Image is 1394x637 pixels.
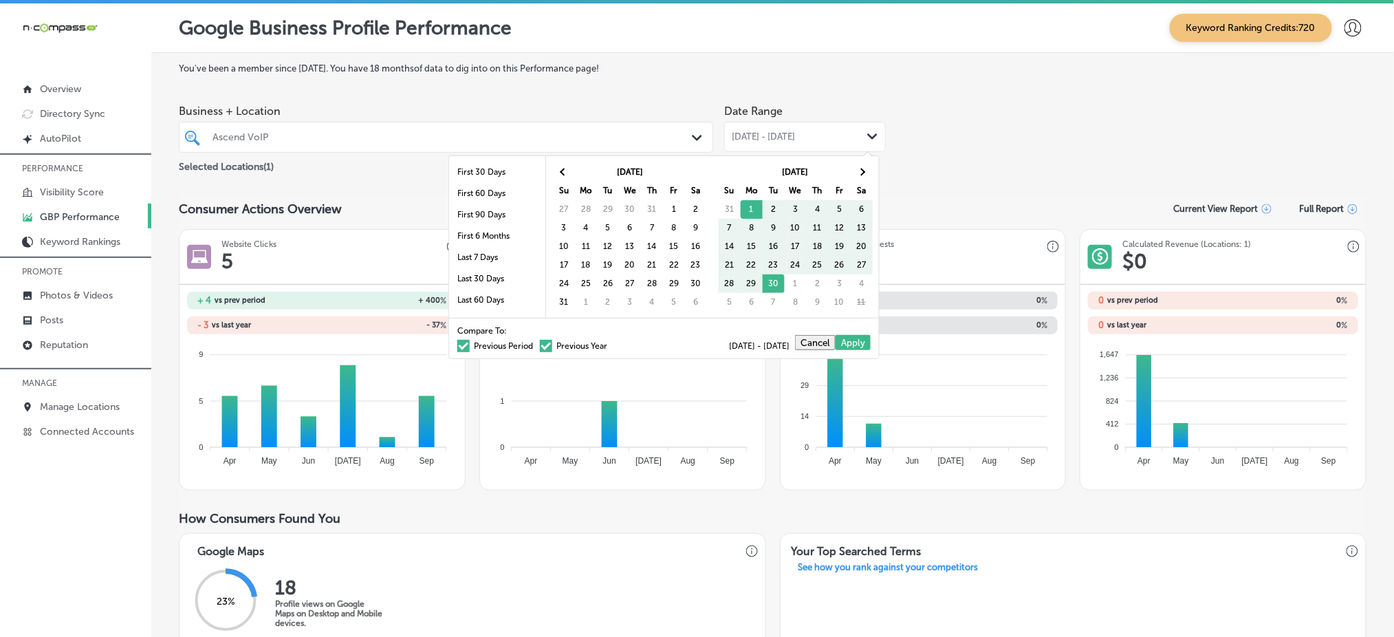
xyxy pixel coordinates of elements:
td: 2 [763,200,785,219]
td: 17 [785,237,807,256]
td: 19 [829,237,851,256]
td: 18 [575,256,597,274]
span: % [441,296,447,305]
p: Google Business Profile Performance [179,17,512,39]
td: 9 [763,219,785,237]
td: 4 [641,293,663,312]
td: 21 [641,256,663,274]
td: 1 [741,200,763,219]
td: 27 [619,274,641,293]
p: Connected Accounts [40,426,134,438]
span: vs prev period [215,296,265,304]
td: 26 [597,274,619,293]
td: 6 [619,219,641,237]
td: 28 [719,274,741,293]
tspan: Apr [525,456,538,466]
td: 9 [807,293,829,312]
h2: - 37 [322,321,446,330]
td: 8 [785,293,807,312]
td: 16 [763,237,785,256]
h3: Your Top Searched Terms [781,534,933,562]
td: 22 [741,256,763,274]
tspan: [DATE] [335,456,361,466]
tspan: 5 [199,397,203,405]
button: Cancel [795,335,836,350]
span: Full Report [1300,204,1344,214]
label: You've been a member since [DATE] . You have 18 months of data to dig into on this Performance page! [179,63,1366,74]
td: 16 [685,237,707,256]
span: % [1342,321,1348,330]
td: 3 [785,200,807,219]
tspan: Jun [906,456,919,466]
p: GBP Performance [40,211,120,223]
td: 30 [763,274,785,293]
td: 3 [829,274,851,293]
tspan: Sep [1021,456,1036,466]
td: 24 [553,274,575,293]
tspan: 9 [199,350,203,358]
td: 4 [575,219,597,237]
td: 12 [597,237,619,256]
th: Tu [597,182,619,200]
td: 7 [719,219,741,237]
td: 7 [763,293,785,312]
td: 29 [597,200,619,219]
img: 660ab0bf-5cc7-4cb8-ba1c-48b5ae0f18e60NCTV_CLogo_TV_Black_-500x88.png [22,21,98,34]
span: vs prev period [1107,296,1158,304]
li: First 90 Days [449,204,545,226]
h2: 0 [1098,320,1104,330]
h2: 0 [923,321,1047,330]
li: First 6 Months [449,226,545,247]
tspan: 1 [500,397,504,405]
span: % [441,321,447,330]
th: Sa [851,182,873,200]
p: Visibility Score [40,186,104,198]
h2: 0 [923,296,1047,305]
th: [DATE] [741,163,851,182]
th: Th [807,182,829,200]
tspan: Apr [1138,456,1151,466]
span: How Consumers Found You [179,511,340,526]
tspan: Apr [224,456,237,466]
td: 30 [685,274,707,293]
span: 23 % [217,596,235,608]
td: 11 [851,293,873,312]
tspan: 824 [1107,397,1119,405]
th: Mo [741,182,763,200]
span: % [1041,321,1047,330]
td: 25 [807,256,829,274]
li: First 30 Days [449,162,545,183]
tspan: May [866,456,882,466]
tspan: 0 [500,443,504,451]
tspan: Sep [420,456,435,466]
th: Su [553,182,575,200]
td: 6 [741,293,763,312]
td: 31 [719,200,741,219]
label: Date Range [724,105,783,118]
td: 3 [619,293,641,312]
h2: 18 [275,576,385,599]
tspan: Sep [720,456,735,466]
tspan: Jun [602,456,616,466]
tspan: 29 [801,381,809,389]
tspan: Aug [982,456,997,466]
li: Last 90 Days [449,311,545,332]
th: Fr [829,182,851,200]
p: AutoPilot [40,133,81,144]
h2: 0 [1098,295,1104,305]
h2: 0 [1223,296,1348,305]
span: Keyword Ranking Credits: 720 [1170,14,1332,42]
tspan: Sep [1322,456,1337,466]
li: Last 7 Days [449,247,545,268]
td: 28 [575,200,597,219]
p: Current View Report [1174,204,1259,215]
th: Tu [763,182,785,200]
td: 13 [851,219,873,237]
td: 23 [763,256,785,274]
span: % [1041,296,1047,305]
h2: - 3 [197,320,208,330]
td: 4 [851,274,873,293]
p: Reputation [40,339,88,351]
h2: + 400 [322,296,446,305]
li: Last 30 Days [449,268,545,290]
